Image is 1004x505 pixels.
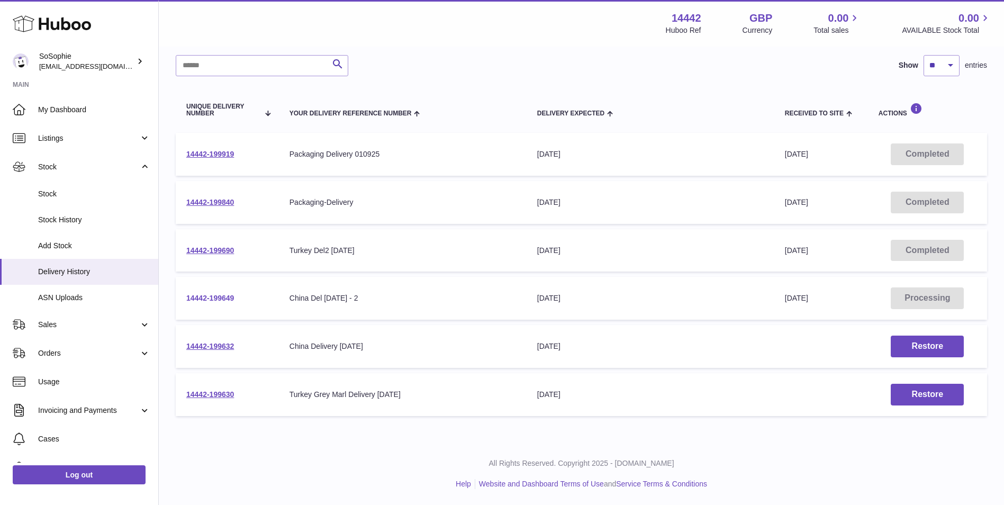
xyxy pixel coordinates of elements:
[479,480,604,488] a: Website and Dashboard Terms of Use
[186,294,234,302] a: 14442-199649
[38,377,150,387] span: Usage
[290,390,516,400] div: Turkey Grey Marl Delivery [DATE]
[290,110,412,117] span: Your Delivery Reference Number
[965,60,987,70] span: entries
[879,103,976,117] div: Actions
[891,336,964,357] button: Restore
[456,480,471,488] a: Help
[899,60,918,70] label: Show
[785,110,844,117] span: Received to Site
[475,479,707,489] li: and
[785,246,808,255] span: [DATE]
[38,293,150,303] span: ASN Uploads
[785,294,808,302] span: [DATE]
[785,198,808,206] span: [DATE]
[38,348,139,358] span: Orders
[290,341,516,351] div: China Delivery [DATE]
[616,480,707,488] a: Service Terms & Conditions
[38,267,150,277] span: Delivery History
[666,25,701,35] div: Huboo Ref
[39,51,134,71] div: SoSophie
[537,390,764,400] div: [DATE]
[39,62,156,70] span: [EMAIL_ADDRESS][DOMAIN_NAME]
[38,241,150,251] span: Add Stock
[38,133,139,143] span: Listings
[186,390,234,399] a: 14442-199630
[958,11,979,25] span: 0.00
[891,384,964,405] button: Restore
[290,293,516,303] div: China Del [DATE] - 2
[537,110,604,117] span: Delivery Expected
[290,246,516,256] div: Turkey Del2 [DATE]
[902,25,991,35] span: AVAILABLE Stock Total
[537,246,764,256] div: [DATE]
[537,197,764,208] div: [DATE]
[290,197,516,208] div: Packaging-Delivery
[902,11,991,35] a: 0.00 AVAILABLE Stock Total
[38,434,150,444] span: Cases
[537,293,764,303] div: [DATE]
[743,25,773,35] div: Currency
[537,341,764,351] div: [DATE]
[290,149,516,159] div: Packaging Delivery 010925
[749,11,772,25] strong: GBP
[828,11,849,25] span: 0.00
[186,342,234,350] a: 14442-199632
[167,458,996,468] p: All Rights Reserved. Copyright 2025 - [DOMAIN_NAME]
[537,149,764,159] div: [DATE]
[813,11,861,35] a: 0.00 Total sales
[186,198,234,206] a: 14442-199840
[186,103,259,117] span: Unique Delivery Number
[38,105,150,115] span: My Dashboard
[38,189,150,199] span: Stock
[38,215,150,225] span: Stock History
[813,25,861,35] span: Total sales
[38,320,139,330] span: Sales
[186,150,234,158] a: 14442-199919
[38,405,139,416] span: Invoicing and Payments
[785,150,808,158] span: [DATE]
[13,465,146,484] a: Log out
[38,162,139,172] span: Stock
[13,53,29,69] img: internalAdmin-14442@internal.huboo.com
[672,11,701,25] strong: 14442
[186,246,234,255] a: 14442-199690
